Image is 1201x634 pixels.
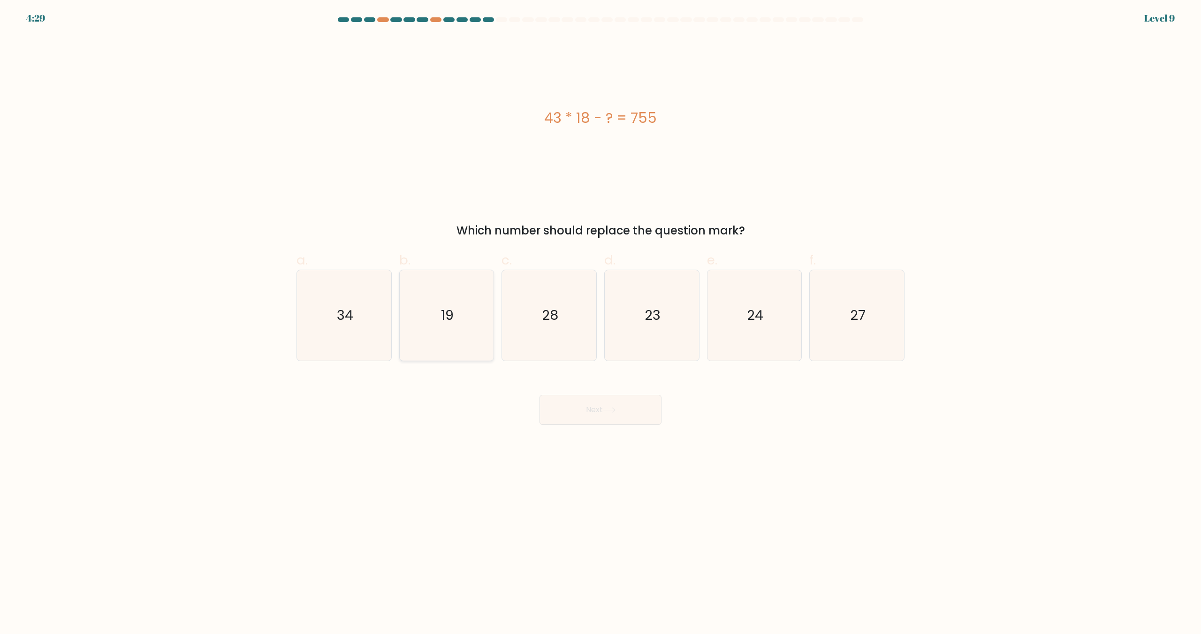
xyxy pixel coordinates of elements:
[809,251,816,269] span: f.
[645,306,661,325] text: 23
[296,107,905,128] div: 43 * 18 - ? = 755
[747,306,763,325] text: 24
[542,306,558,325] text: 28
[399,251,410,269] span: b.
[707,251,717,269] span: e.
[337,306,353,325] text: 34
[1144,11,1175,25] div: Level 9
[26,11,45,25] div: 4:29
[850,306,866,325] text: 27
[296,251,308,269] span: a.
[441,306,454,325] text: 19
[540,395,661,425] button: Next
[502,251,512,269] span: c.
[302,222,899,239] div: Which number should replace the question mark?
[604,251,616,269] span: d.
